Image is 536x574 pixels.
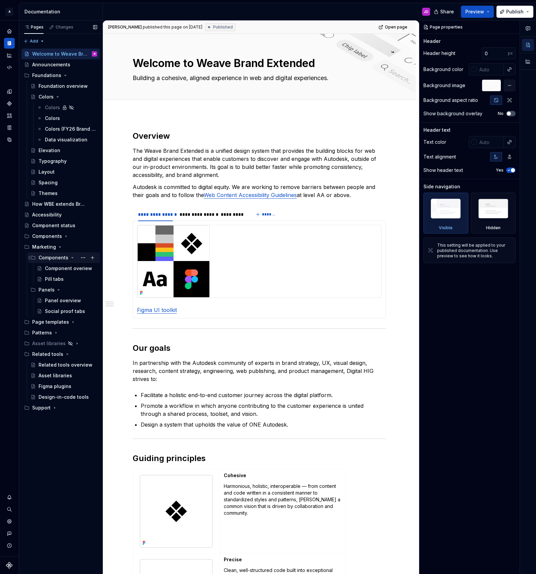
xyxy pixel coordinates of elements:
p: Autodesk is committed to digital equity. We are working to remove barriers between people and the... [133,183,386,199]
p: px [508,51,513,56]
div: Hidden [486,225,500,231]
div: JD [93,51,96,57]
span: Publish [506,8,524,15]
div: Text alignment [423,153,456,160]
a: Accessibility [21,209,100,220]
div: Accessibility [32,211,62,218]
div: Components [28,252,100,263]
button: Contact support [4,528,15,539]
div: Documentation [4,38,15,49]
div: Spacing [39,179,58,186]
div: Typography [39,158,67,165]
div: Data visualization [45,136,87,143]
input: Auto [477,63,504,75]
p: The Weave Brand Extended is a unified design system that provides the building blocks for web and... [133,147,386,179]
div: Foundations [32,72,61,79]
div: Components [32,233,62,240]
div: Colors (FY26 Brand refresh) [45,126,96,132]
div: Page templates [32,319,69,325]
section-item: Figma UI toolkit [137,225,382,314]
div: Analytics [4,50,15,61]
div: Welcome to Weave Brand Extended [32,51,87,57]
div: Panels [39,286,55,293]
button: Add [21,37,47,46]
div: Related tools [21,349,100,360]
div: Figma plugins [39,383,71,390]
label: Yes [496,168,504,173]
svg: Supernova Logo [6,562,13,569]
button: Notifications [4,492,15,503]
a: Social proof tabs [34,306,100,317]
a: Spacing [28,177,100,188]
div: Components [4,98,15,109]
img: c69ec467-540d-414f-98db-79a8247a9d88.png [140,475,212,548]
h2: Guiding principles [133,453,386,464]
a: Colors [28,91,100,102]
div: Component overiew [45,265,92,272]
a: Code automation [4,62,15,73]
div: Side navigation [423,183,460,190]
div: Background aspect ratio [423,97,478,104]
div: Background image [423,82,465,89]
div: Documentation [24,8,100,15]
a: Typography [28,156,100,167]
img: 9a88ed4a-3403-463b-8ae6-27e83c1507e1.png [137,225,210,298]
strong: Cohesive [224,472,246,478]
span: [PERSON_NAME] [108,24,142,30]
a: Web Content Accessibility Guidelines [204,192,297,198]
button: Search ⌘K [4,504,15,515]
div: Header height [423,50,455,57]
a: Design tokens [4,86,15,97]
p: Facilitate a holistic end-to-end customer journey across the digital platform. [141,391,386,399]
div: Asset libraries [21,338,100,349]
a: Panel overview [34,295,100,306]
div: A [5,8,13,16]
div: Themes [39,190,58,197]
a: Settings [4,516,15,527]
div: Changes [56,24,73,30]
div: Announcements [32,61,70,68]
div: Header text [423,127,451,133]
div: Layout [39,169,55,175]
div: Asset libraries [39,372,72,379]
a: Colors [34,113,100,124]
div: Marketing [21,242,100,252]
div: Colors [39,93,54,100]
a: How WBE extends Brand [21,199,100,209]
a: Colors (FY26 Brand refresh) [34,124,100,134]
textarea: Welcome to Weave Brand Extended [131,55,385,71]
span: Preview [465,8,484,15]
div: Design-in-code tools [39,394,89,400]
a: Component overiew [34,263,100,274]
button: Preview [461,6,494,18]
div: Page tree [21,49,100,413]
h2: Our goals [133,343,386,354]
input: Auto [482,47,508,59]
a: Pill tabs [34,274,100,284]
div: Component status [32,222,75,229]
a: Announcements [21,59,100,70]
div: Asset libraries [32,340,66,347]
span: Published [213,24,233,30]
div: Header [423,38,441,45]
span: Share [440,8,454,15]
div: Pill tabs [45,276,64,282]
a: Design-in-code tools [28,392,100,402]
a: Related tools overview [28,360,100,370]
a: Layout [28,167,100,177]
a: Assets [4,110,15,121]
input: Auto [477,136,504,148]
div: Colors [45,115,60,122]
div: Patterns [32,329,52,336]
div: Foundations [21,70,100,81]
div: This setting will be applied to your published documentation. Use preview to see how it looks. [437,243,511,259]
div: Related tools [32,351,63,358]
strong: Precise [224,557,242,562]
div: Visible [423,193,468,234]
